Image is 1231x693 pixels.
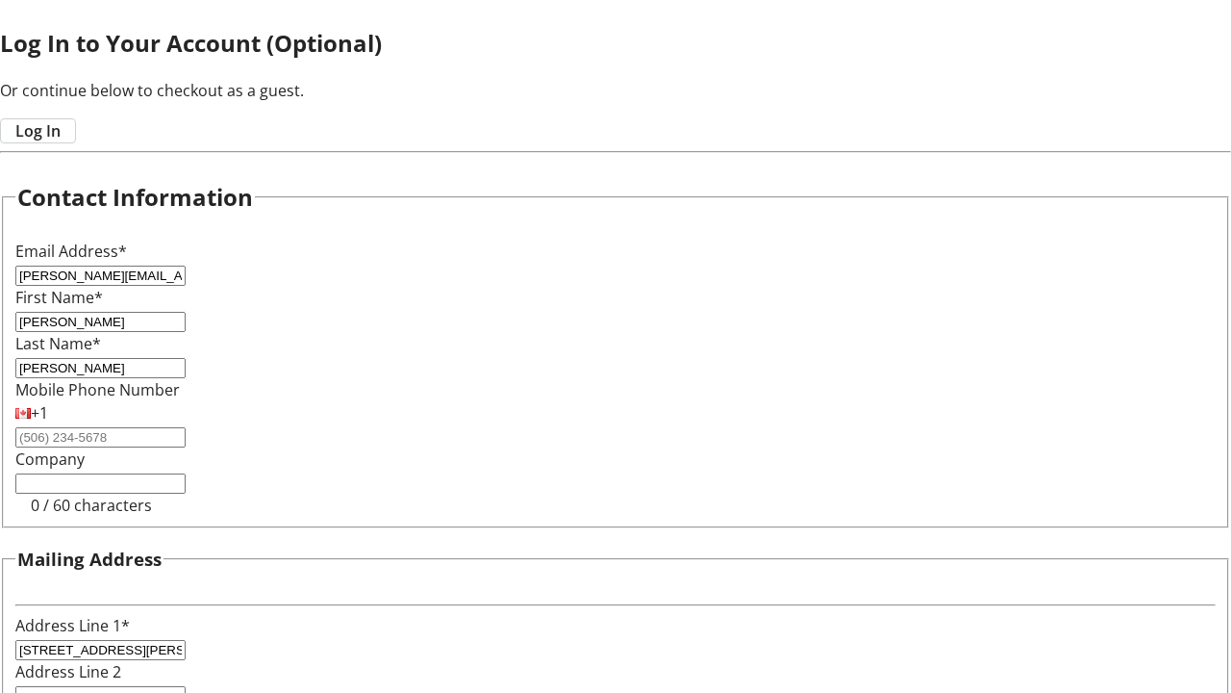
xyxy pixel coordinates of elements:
label: Address Line 2 [15,661,121,682]
input: Address [15,640,186,660]
h3: Mailing Address [17,546,162,573]
h2: Contact Information [17,180,253,215]
input: (506) 234-5678 [15,427,186,448]
label: Address Line 1* [15,615,130,636]
span: Log In [15,119,61,142]
tr-character-limit: 0 / 60 characters [31,495,152,516]
label: First Name* [15,287,103,308]
label: Company [15,449,85,470]
label: Last Name* [15,333,101,354]
label: Mobile Phone Number [15,379,180,400]
label: Email Address* [15,241,127,262]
